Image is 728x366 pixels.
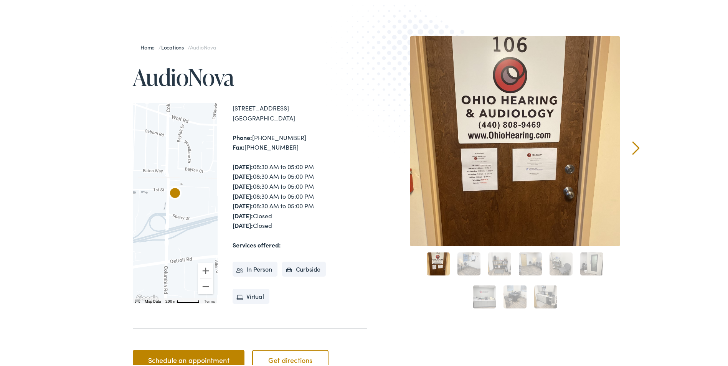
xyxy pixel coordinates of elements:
[140,42,216,49] span: / /
[163,297,202,302] button: Map Scale: 200 m per 56 pixels
[550,251,573,274] a: 5
[233,161,253,169] strong: [DATE]:
[457,251,480,274] a: 2
[190,42,216,49] span: AudioNova
[233,180,253,189] strong: [DATE]:
[133,63,367,88] h1: AudioNova
[161,42,188,49] a: Locations
[145,297,161,303] button: Map Data
[233,131,367,151] div: [PHONE_NUMBER] [PHONE_NUMBER]
[580,251,603,274] a: 6
[233,102,367,121] div: [STREET_ADDRESS] [GEOGRAPHIC_DATA]
[282,260,326,275] li: Curbside
[534,284,557,307] a: 9
[503,284,527,307] a: 8
[163,180,187,205] div: AudioNova
[233,200,253,208] strong: [DATE]:
[233,210,253,218] strong: [DATE]:
[233,160,367,229] div: 08:30 AM to 05:00 PM 08:30 AM to 05:00 PM 08:30 AM to 05:00 PM 08:30 AM to 05:00 PM 08:30 AM to 0...
[233,287,269,303] li: Virtual
[198,277,213,293] button: Zoom out
[233,239,281,247] strong: Services offered:
[135,297,140,303] button: Keyboard shortcuts
[427,251,450,274] a: 1
[632,140,640,153] a: Next
[198,262,213,277] button: Zoom in
[519,251,542,274] a: 4
[473,284,496,307] a: 7
[233,190,253,199] strong: [DATE]:
[165,298,177,302] span: 200 m
[233,260,277,275] li: In Person
[488,251,511,274] a: 3
[233,219,253,228] strong: [DATE]:
[233,132,252,140] strong: Phone:
[140,42,158,49] a: Home
[135,292,160,302] img: Google
[233,141,244,150] strong: Fax:
[204,298,215,302] a: Terms (opens in new tab)
[233,170,253,179] strong: [DATE]:
[135,292,160,302] a: Open this area in Google Maps (opens a new window)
